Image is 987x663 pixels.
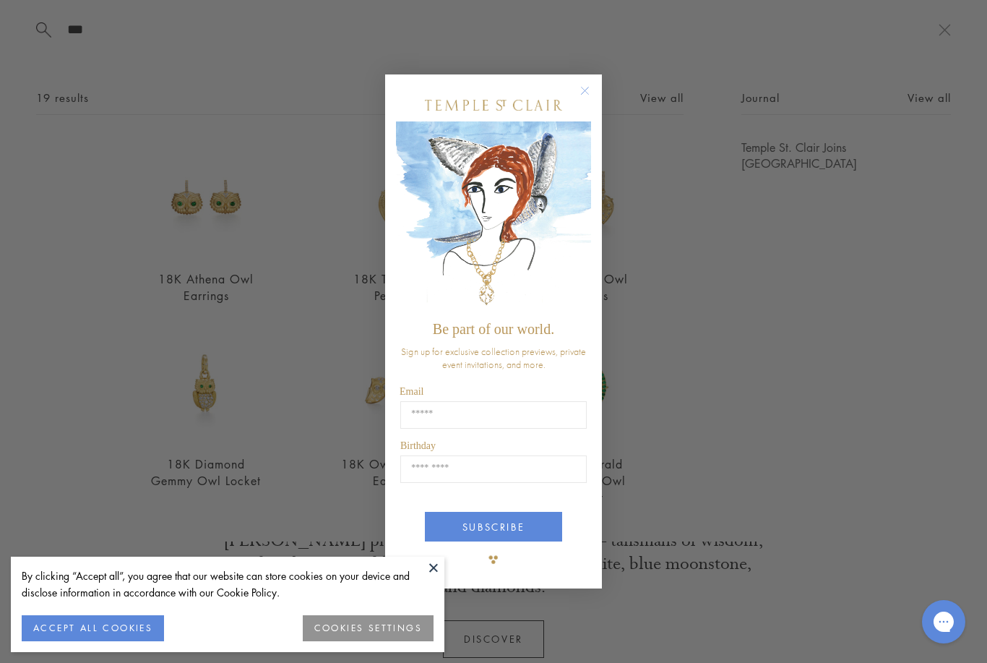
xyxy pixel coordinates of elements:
[583,89,601,107] button: Close dialog
[915,595,973,649] iframe: Gorgias live chat messenger
[303,615,434,641] button: COOKIES SETTINGS
[22,615,164,641] button: ACCEPT ALL COOKIES
[401,345,586,371] span: Sign up for exclusive collection previews, private event invitations, and more.
[433,321,554,337] span: Be part of our world.
[22,568,434,601] div: By clicking “Accept all”, you agree that our website can store cookies on your device and disclos...
[400,401,587,429] input: Email
[425,100,562,111] img: Temple St. Clair
[400,440,436,451] span: Birthday
[425,512,562,542] button: SUBSCRIBE
[400,386,423,397] span: Email
[396,121,591,315] img: c4a9eb12-d91a-4d4a-8ee0-386386f4f338.jpeg
[479,545,508,574] img: TSC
